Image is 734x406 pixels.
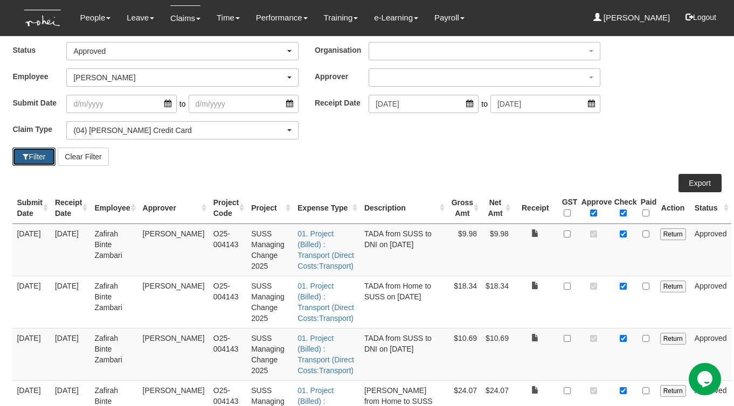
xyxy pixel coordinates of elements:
[73,125,285,136] div: (04) [PERSON_NAME] Credit Card
[513,192,558,224] th: Receipt
[690,328,731,380] td: Approved
[689,363,723,395] iframe: chat widget
[170,5,200,31] a: Claims
[678,174,722,192] a: Export
[324,5,358,30] a: Training
[369,95,479,113] input: d/m/yyyy
[12,328,50,380] td: [DATE]
[247,192,293,224] th: Project : activate to sort column ascending
[678,4,724,30] button: Logout
[360,192,447,224] th: Description : activate to sort column ascending
[177,95,189,113] span: to
[139,328,209,380] td: [PERSON_NAME]
[660,281,686,292] input: Return
[139,276,209,328] td: [PERSON_NAME]
[315,95,369,110] label: Receipt Date
[127,5,154,30] a: Leave
[360,276,447,328] td: TADA from Home to SUSS on [DATE]
[481,328,513,380] td: $10.69
[12,192,50,224] th: Submit Date : activate to sort column ascending
[447,276,481,328] td: $18.34
[12,276,50,328] td: [DATE]
[447,192,481,224] th: Gross Amt : activate to sort column ascending
[66,68,298,87] button: [PERSON_NAME]
[90,192,138,224] th: Employee : activate to sort column ascending
[479,95,490,113] span: to
[189,95,299,113] input: d/m/yyyy
[12,121,66,137] label: Claim Type
[690,223,731,276] td: Approved
[360,223,447,276] td: TADA from SUSS to DNI on [DATE]
[434,5,465,30] a: Payroll
[558,192,577,224] th: GST
[217,5,240,30] a: Time
[51,328,91,380] td: [DATE]
[66,42,298,60] button: Approved
[297,229,354,270] a: 01. Project (Billed) : Transport (Direct Costs:Transport)
[247,328,293,380] td: SUSS Managing Change 2025
[12,42,66,58] label: Status
[593,5,670,30] a: [PERSON_NAME]
[90,223,138,276] td: Zafirah Binte Zambari
[90,328,138,380] td: Zafirah Binte Zambari
[656,192,690,224] th: Action
[690,276,731,328] td: Approved
[293,192,360,224] th: Expense Type : activate to sort column ascending
[297,282,354,323] a: 01. Project (Billed) : Transport (Direct Costs:Transport)
[139,223,209,276] td: [PERSON_NAME]
[58,148,108,166] button: Clear Filter
[315,68,369,84] label: Approver
[12,95,66,110] label: Submit Date
[12,148,56,166] button: Filter
[660,385,686,397] input: Return
[660,228,686,240] input: Return
[66,121,298,139] button: (04) [PERSON_NAME] Credit Card
[66,95,176,113] input: d/m/yyyy
[374,5,418,30] a: e-Learning
[636,192,656,224] th: Paid
[73,46,285,57] div: Approved
[447,223,481,276] td: $9.98
[256,5,308,30] a: Performance
[90,276,138,328] td: Zafirah Binte Zambari
[315,42,369,58] label: Organisation
[51,276,91,328] td: [DATE]
[577,192,610,224] th: Approve
[660,333,686,345] input: Return
[209,192,247,224] th: Project Code : activate to sort column ascending
[447,328,481,380] td: $10.69
[481,192,513,224] th: Net Amt : activate to sort column ascending
[209,328,247,380] td: O25-004143
[247,223,293,276] td: SUSS Managing Change 2025
[73,72,285,83] div: [PERSON_NAME]
[690,192,731,224] th: Status : activate to sort column ascending
[12,68,66,84] label: Employee
[360,328,447,380] td: TADA from SUSS to DNI on [DATE]
[12,223,50,276] td: [DATE]
[481,223,513,276] td: $9.98
[209,276,247,328] td: O25-004143
[297,334,354,375] a: 01. Project (Billed) : Transport (Direct Costs:Transport)
[490,95,600,113] input: d/m/yyyy
[247,276,293,328] td: SUSS Managing Change 2025
[80,5,111,30] a: People
[51,223,91,276] td: [DATE]
[51,192,91,224] th: Receipt Date : activate to sort column ascending
[481,276,513,328] td: $18.34
[139,192,209,224] th: Approver : activate to sort column ascending
[610,192,636,224] th: Check
[209,223,247,276] td: O25-004143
